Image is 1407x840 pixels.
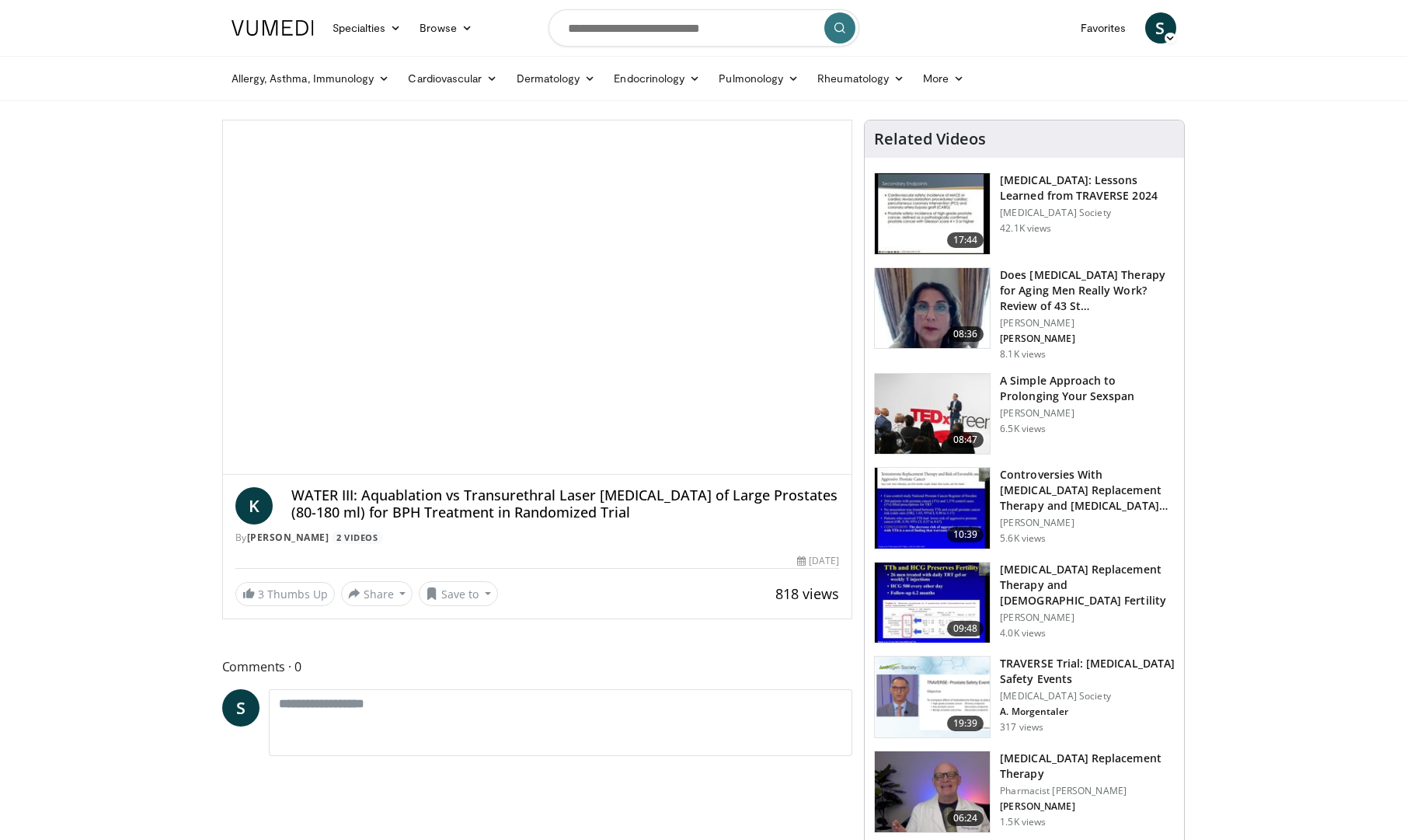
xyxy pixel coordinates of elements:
[507,63,605,94] a: Dermatology
[1000,348,1046,361] p: 8.1K views
[232,20,314,36] img: VuMedi Logo
[291,487,840,521] h4: WATER III: Aquablation vs Transurethral Laser [MEDICAL_DATA] of Large Prostates (80-180 ml) for B...
[775,584,839,603] span: 818 views
[235,531,840,545] div: By
[1000,317,1175,329] p: [PERSON_NAME]
[874,562,1175,644] a: 09:48 [MEDICAL_DATA] Replacement Therapy and [DEMOGRAPHIC_DATA] Fertility [PERSON_NAME] 4.0K views
[1000,222,1051,235] p: 42.1K views
[875,173,990,254] img: 1317c62a-2f0d-4360-bee0-b1bff80fed3c.150x105_q85_crop-smart_upscale.jpg
[1000,333,1175,345] p: [PERSON_NAME]
[797,554,839,568] div: [DATE]
[947,716,984,731] span: 19:39
[1000,173,1175,204] h3: [MEDICAL_DATA]: Lessons Learned from TRAVERSE 2024
[1000,612,1175,624] p: [PERSON_NAME]
[419,581,498,606] button: Save to
[875,751,990,832] img: e23de6d5-b3cf-4de1-8780-c4eec047bbc0.150x105_q85_crop-smart_upscale.jpg
[874,267,1175,361] a: 08:36 Does [MEDICAL_DATA] Therapy for Aging Men Really Work? Review of 43 St… [PERSON_NAME] [PERS...
[323,12,411,44] a: Specialties
[709,63,808,94] a: Pulmonology
[410,12,482,44] a: Browse
[1000,407,1175,420] p: [PERSON_NAME]
[1000,207,1175,219] p: [MEDICAL_DATA] Society
[1000,690,1175,702] p: [MEDICAL_DATA] Society
[808,63,914,94] a: Rheumatology
[875,563,990,643] img: 58e29ddd-d015-4cd9-bf96-f28e303b730c.150x105_q85_crop-smart_upscale.jpg
[875,268,990,349] img: 4d4bce34-7cbb-4531-8d0c-5308a71d9d6c.150x105_q85_crop-smart_upscale.jpg
[1145,12,1176,44] a: S
[1000,562,1175,608] h3: [MEDICAL_DATA] Replacement Therapy and [DEMOGRAPHIC_DATA] Fertility
[235,487,273,525] a: K
[874,173,1175,255] a: 17:44 [MEDICAL_DATA]: Lessons Learned from TRAVERSE 2024 [MEDICAL_DATA] Society 42.1K views
[1000,721,1043,734] p: 317 views
[874,656,1175,738] a: 19:39 TRAVERSE Trial: [MEDICAL_DATA] Safety Events [MEDICAL_DATA] Society A. Morgentaler 317 views
[947,810,984,826] span: 06:24
[947,621,984,636] span: 09:48
[1071,12,1136,44] a: Favorites
[1000,373,1175,404] h3: A Simple Approach to Prolonging Your Sexspan
[1000,816,1046,828] p: 1.5K views
[874,467,1175,549] a: 10:39 Controversies With [MEDICAL_DATA] Replacement Therapy and [MEDICAL_DATA] Can… [PERSON_NAME]...
[222,657,853,677] span: Comments 0
[1000,267,1175,314] h3: Does [MEDICAL_DATA] Therapy for Aging Men Really Work? Review of 43 St…
[332,532,383,545] a: 2 Videos
[947,232,984,248] span: 17:44
[258,587,264,601] span: 3
[875,374,990,455] img: c4bd4661-e278-4c34-863c-57c104f39734.150x105_q85_crop-smart_upscale.jpg
[223,120,852,475] video-js: Video Player
[1000,467,1175,514] h3: Controversies With [MEDICAL_DATA] Replacement Therapy and [MEDICAL_DATA] Can…
[604,63,709,94] a: Endocrinology
[1000,656,1175,687] h3: TRAVERSE Trial: [MEDICAL_DATA] Safety Events
[399,63,507,94] a: Cardiovascular
[1000,517,1175,529] p: [PERSON_NAME]
[247,531,329,544] a: [PERSON_NAME]
[1000,706,1175,718] p: A. Morgentaler
[1000,751,1175,782] h3: [MEDICAL_DATA] Replacement Therapy
[875,468,990,549] img: 418933e4-fe1c-4c2e-be56-3ce3ec8efa3b.150x105_q85_crop-smart_upscale.jpg
[1000,532,1046,545] p: 5.6K views
[914,63,973,94] a: More
[222,689,259,727] a: S
[947,326,984,342] span: 08:36
[1000,627,1046,640] p: 4.0K views
[947,432,984,448] span: 08:47
[1000,800,1175,813] p: [PERSON_NAME]
[874,130,986,148] h4: Related Videos
[549,9,859,47] input: Search topics, interventions
[874,751,1175,833] a: 06:24 [MEDICAL_DATA] Replacement Therapy Pharmacist [PERSON_NAME] [PERSON_NAME] 1.5K views
[222,63,399,94] a: Allergy, Asthma, Immunology
[874,373,1175,455] a: 08:47 A Simple Approach to Prolonging Your Sexspan [PERSON_NAME] 6.5K views
[875,657,990,737] img: 9812f22f-d817-4923-ae6c-a42f6b8f1c21.png.150x105_q85_crop-smart_upscale.png
[947,527,984,542] span: 10:39
[1000,785,1175,797] p: Pharmacist [PERSON_NAME]
[1000,423,1046,435] p: 6.5K views
[235,582,335,606] a: 3 Thumbs Up
[341,581,413,606] button: Share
